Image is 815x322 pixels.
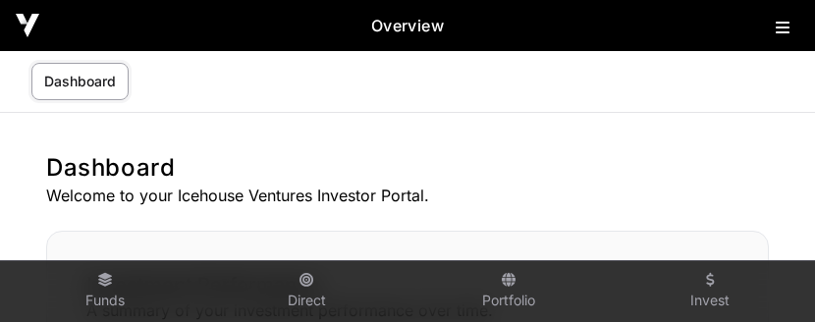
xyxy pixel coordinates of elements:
p: Welcome to your Icehouse Ventures Investor Portal. [46,184,769,207]
h2: Overview [39,14,776,37]
a: Dashboard [31,63,129,100]
a: Funds [12,265,198,318]
a: Invest [618,265,804,318]
a: Direct [214,265,401,318]
h1: Dashboard [46,152,769,184]
img: Icehouse Ventures Logo [16,14,39,37]
a: Portfolio [415,265,602,318]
